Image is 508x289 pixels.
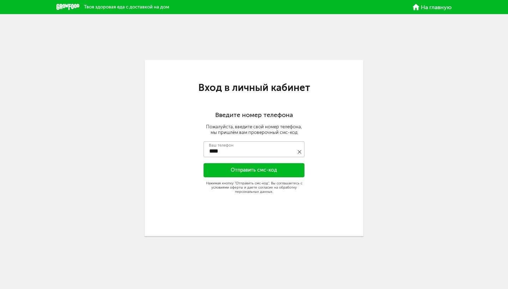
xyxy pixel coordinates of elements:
[421,5,452,10] span: На главную
[204,163,304,177] button: Отправить смс-код
[413,4,452,10] a: На главную
[145,124,363,135] div: Пожалуйста, введите свой номер телефона, мы пришлём вам проверочный смс-код
[204,181,304,194] div: Нажимая кнопку "Отправить смс-код", Вы соглашаетесь с условиями оферты и даете согласие на обрабо...
[209,143,234,147] label: Ваш телефон
[145,111,363,119] h2: Введите номер телефона
[84,4,169,10] span: Твоя здоровая еда с доставкой на дом
[56,4,169,10] a: Твоя здоровая еда с доставкой на дом
[145,83,363,92] h1: Вход в личный кабинет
